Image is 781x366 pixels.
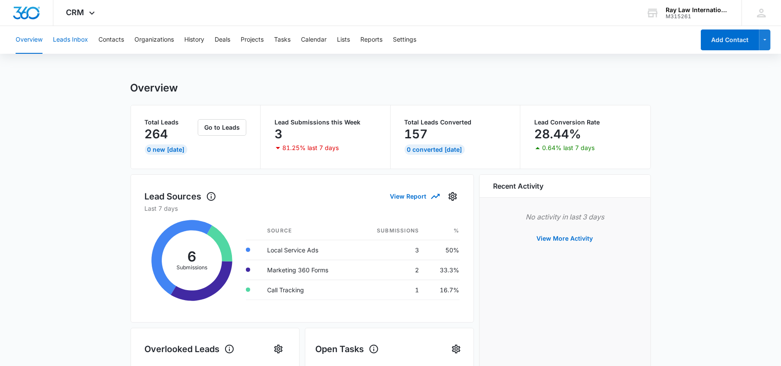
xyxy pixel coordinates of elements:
p: Total Leads [145,119,196,125]
td: 1 [355,280,426,300]
h6: Recent Activity [493,181,544,191]
button: View Report [390,189,439,204]
td: 16.7% [426,280,459,300]
button: View More Activity [528,228,602,249]
p: Last 7 days [145,204,460,213]
button: Add Contact [701,29,759,50]
p: 157 [405,127,428,141]
p: 264 [145,127,168,141]
td: Marketing 360 Forms [260,260,355,280]
button: Settings [449,342,463,356]
div: 0 New [DATE] [145,144,187,155]
p: Lead Conversion Rate [534,119,637,125]
th: % [426,222,459,240]
button: Leads Inbox [53,26,88,54]
button: Projects [241,26,264,54]
button: Reports [360,26,382,54]
button: Organizations [134,26,174,54]
button: Tasks [274,26,291,54]
button: Go to Leads [198,119,246,136]
button: Lists [337,26,350,54]
div: 0 Converted [DATE] [405,144,465,155]
td: 2 [355,260,426,280]
p: Lead Submissions this Week [274,119,376,125]
h1: Open Tasks [316,343,379,356]
p: 28.44% [534,127,581,141]
button: History [184,26,204,54]
h1: Lead Sources [145,190,216,203]
p: 3 [274,127,282,141]
td: 3 [355,240,426,260]
td: Local Service Ads [260,240,355,260]
th: Submissions [355,222,426,240]
button: Deals [215,26,230,54]
button: Settings [446,190,460,203]
a: Go to Leads [198,124,246,131]
button: Settings [271,342,285,356]
button: Settings [393,26,416,54]
h1: Overview [131,82,178,95]
button: Calendar [301,26,327,54]
th: Source [260,222,355,240]
td: Call Tracking [260,280,355,300]
button: Contacts [98,26,124,54]
p: Total Leads Converted [405,119,507,125]
button: Overview [16,26,42,54]
p: No activity in last 3 days [493,212,637,222]
h1: Overlooked Leads [145,343,235,356]
td: 33.3% [426,260,459,280]
div: account id [666,13,729,20]
td: 50% [426,240,459,260]
p: 81.25% last 7 days [282,145,339,151]
span: CRM [66,8,85,17]
p: 0.64% last 7 days [542,145,595,151]
div: account name [666,7,729,13]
